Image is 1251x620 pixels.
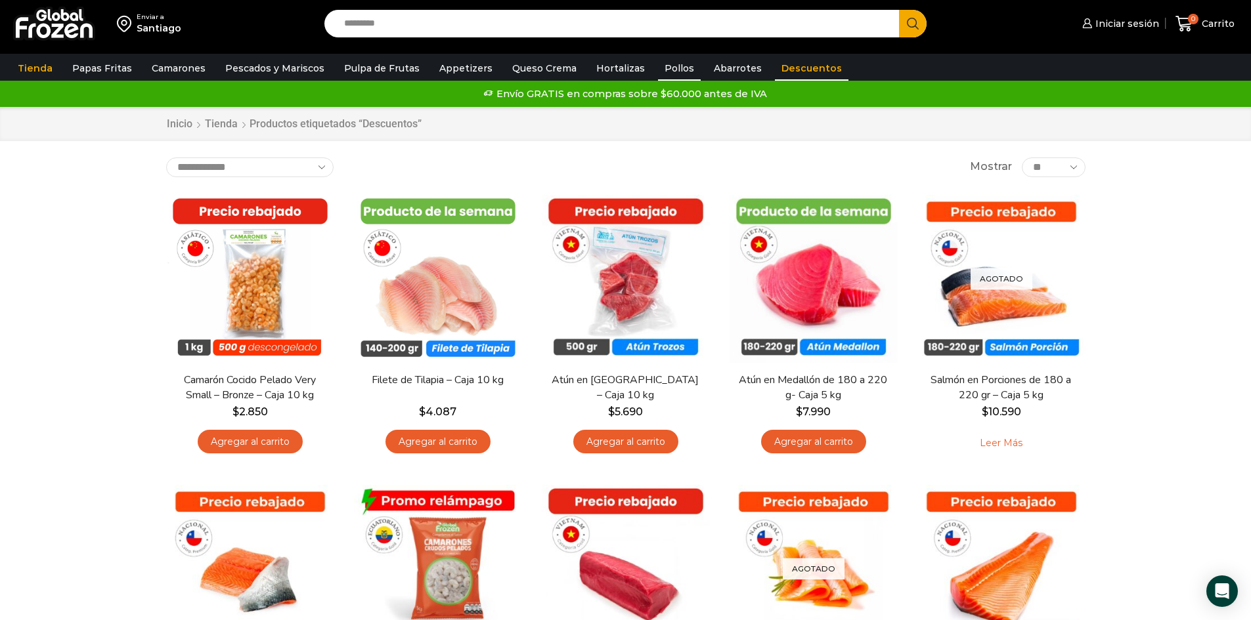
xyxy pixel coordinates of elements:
p: Agotado [971,268,1032,289]
button: Search button [899,10,927,37]
a: Agregar al carrito: “Atún en Trozos - Caja 10 kg” [573,430,678,454]
span: Mostrar [970,159,1012,175]
a: Pescados y Mariscos [219,56,331,81]
img: address-field-icon.svg [117,12,137,35]
a: Hortalizas [590,56,651,81]
bdi: 4.087 [419,405,456,418]
a: Queso Crema [506,56,583,81]
span: Carrito [1198,17,1235,30]
span: $ [419,405,426,418]
a: Appetizers [433,56,499,81]
a: Atún en Medallón de 180 a 220 g- Caja 5 kg [737,373,889,403]
div: Santiago [137,22,181,35]
span: Iniciar sesión [1092,17,1159,30]
span: $ [232,405,239,418]
a: Pollos [658,56,701,81]
a: Papas Fritas [66,56,139,81]
a: Agregar al carrito: “Filete de Tilapia - Caja 10 kg” [385,430,491,454]
a: Camarones [145,56,212,81]
span: $ [796,405,802,418]
span: $ [982,405,988,418]
a: Inicio [166,117,193,132]
span: 0 [1188,14,1198,24]
nav: Breadcrumb [166,117,422,132]
a: Tienda [204,117,238,132]
p: Agotado [783,558,845,579]
a: Filete de Tilapia – Caja 10 kg [362,373,513,388]
a: Iniciar sesión [1079,10,1159,37]
bdi: 2.850 [232,405,268,418]
bdi: 7.990 [796,405,831,418]
select: Pedido de la tienda [166,157,334,177]
a: Agregar al carrito: “Camarón Cocido Pelado Very Small - Bronze - Caja 10 kg” [198,430,303,454]
a: Leé más sobre “Salmón en Porciones de 180 a 220 gr - Caja 5 kg” [959,430,1043,457]
bdi: 5.690 [608,405,643,418]
a: Descuentos [775,56,848,81]
a: Tienda [11,56,59,81]
a: Atún en [GEOGRAPHIC_DATA] – Caja 10 kg [550,373,701,403]
h1: Productos etiquetados “Descuentos” [250,117,422,130]
div: Enviar a [137,12,181,22]
a: 0 Carrito [1172,9,1238,39]
span: $ [608,405,615,418]
bdi: 10.590 [982,405,1021,418]
a: Camarón Cocido Pelado Very Small – Bronze – Caja 10 kg [174,373,325,403]
a: Abarrotes [707,56,768,81]
a: Salmón en Porciones de 180 a 220 gr – Caja 5 kg [925,373,1076,403]
a: Pulpa de Frutas [338,56,426,81]
div: Open Intercom Messenger [1206,575,1238,607]
a: Agregar al carrito: “Atún en Medallón de 180 a 220 g- Caja 5 kg” [761,430,866,454]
